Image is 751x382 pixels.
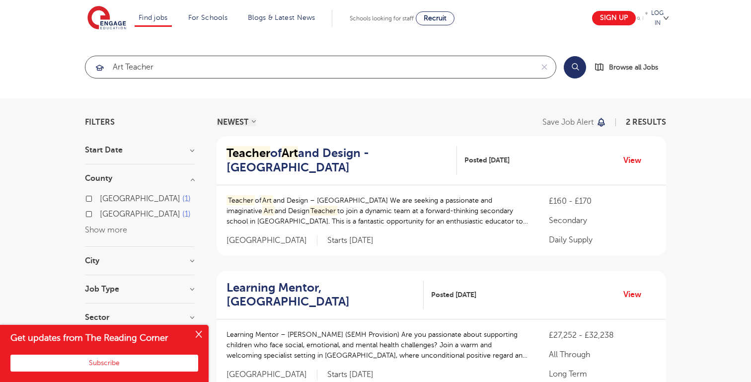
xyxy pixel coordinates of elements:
a: Browse all Jobs [594,62,666,73]
div: Submit [85,56,556,78]
span: 1 [182,194,191,203]
span: [GEOGRAPHIC_DATA] [226,370,317,380]
p: Daily Supply [549,234,656,246]
p: of and Design – [GEOGRAPHIC_DATA] We are seeking a passionate and imaginative and Design to join ... [226,195,529,227]
mark: Art [282,146,298,160]
input: [GEOGRAPHIC_DATA] 1 [100,194,106,201]
h3: Sector [85,313,194,321]
span: Recruit [424,14,447,22]
img: Engage Education [87,6,126,31]
h4: Get updates from The Reading Corner [10,332,188,344]
a: Blogs & Latest News [248,14,315,21]
span: [GEOGRAPHIC_DATA] [100,210,180,219]
a: Find jobs [139,14,168,21]
a: View [623,154,649,167]
mark: Art [261,195,274,206]
button: Search [564,56,586,78]
span: Filters [85,118,115,126]
a: Learning Mentor, [GEOGRAPHIC_DATA] [226,281,424,309]
p: Secondary [549,215,656,227]
input: [GEOGRAPHIC_DATA] 1 [100,210,106,216]
input: Submit [85,56,533,78]
h3: Job Type [85,285,194,293]
p: Long Term [549,368,656,380]
a: View [623,288,649,301]
button: Show more [85,226,127,234]
a: TeacherofArtand Design - [GEOGRAPHIC_DATA] [226,146,457,175]
button: Close [189,325,209,345]
span: Browse all Jobs [609,62,658,73]
span: Posted [DATE] [431,290,476,300]
span: [GEOGRAPHIC_DATA] [100,194,180,203]
mark: Teacher [226,146,270,160]
h3: County [85,174,194,182]
a: Recruit [416,11,454,25]
span: [GEOGRAPHIC_DATA] [226,235,317,246]
mark: Art [262,206,275,216]
h3: City [85,257,194,265]
button: LOG IN [648,8,664,28]
a: Sign up [592,11,636,25]
button: Save job alert [542,118,606,126]
span: 1 [182,210,191,219]
mark: Teacher [309,206,338,216]
p: Learning Mentor – [PERSON_NAME] (SEMH Provision) Are you passionate about supporting children who... [226,329,529,361]
p: £27,252 - £32,238 [549,329,656,341]
p: Save job alert [542,118,594,126]
p: Starts [DATE] [327,235,374,246]
a: For Schools [188,14,227,21]
p: Starts [DATE] [327,370,374,380]
span: Schools looking for staff [350,15,414,22]
button: Clear [533,56,556,78]
h3: Start Date [85,146,194,154]
mark: Teacher [226,195,255,206]
p: All Through [549,349,656,361]
h2: of and Design - [GEOGRAPHIC_DATA] [226,146,449,175]
h2: Learning Mentor, [GEOGRAPHIC_DATA] [226,281,416,309]
p: £160 - £170 [549,195,656,207]
button: Subscribe [10,355,198,372]
span: Posted [DATE] [464,155,510,165]
span: 2 RESULTS [626,118,666,127]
